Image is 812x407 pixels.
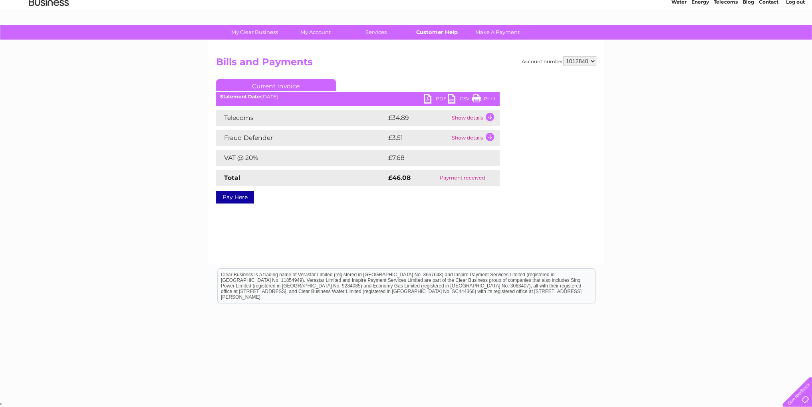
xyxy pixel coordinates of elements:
[28,21,69,45] img: logo.png
[343,25,409,40] a: Services
[216,56,596,72] h2: Bills and Payments
[216,79,336,91] a: Current Invoice
[404,25,470,40] a: Customer Help
[216,191,254,203] a: Pay Here
[216,110,386,126] td: Telecoms
[465,25,530,40] a: Make A Payment
[424,94,448,106] a: PDF
[386,150,481,166] td: £7.68
[786,34,804,40] a: Log out
[472,94,496,106] a: Print
[216,94,500,100] div: [DATE]
[743,34,754,40] a: Blog
[216,150,386,166] td: VAT @ 20%
[222,25,288,40] a: My Clear Business
[661,4,717,14] a: 0333 014 3131
[714,34,738,40] a: Telecoms
[759,34,778,40] a: Contact
[522,56,596,66] div: Account number
[386,130,450,146] td: £3.51
[388,174,411,182] strong: £46.08
[218,4,595,39] div: Clear Business is a trading name of Verastar Limited (registered in [GEOGRAPHIC_DATA] No. 3667643...
[450,110,500,126] td: Show details
[220,94,261,100] b: Statement Date:
[671,34,687,40] a: Water
[448,94,472,106] a: CSV
[224,174,240,182] strong: Total
[425,170,499,186] td: Payment received
[216,130,386,146] td: Fraud Defender
[450,130,500,146] td: Show details
[691,34,709,40] a: Energy
[282,25,348,40] a: My Account
[386,110,450,126] td: £34.89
